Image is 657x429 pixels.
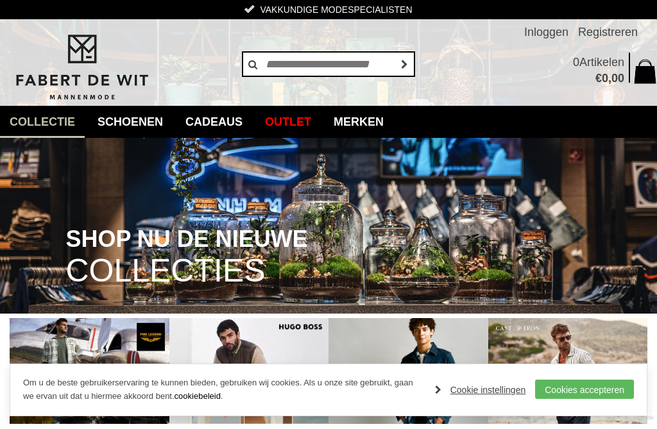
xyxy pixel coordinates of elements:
span: , [608,72,611,85]
span: SHOP NU DE NIEUWE [65,227,307,251]
p: Om u de beste gebruikerservaring te kunnen bieden, gebruiken wij cookies. Als u onze site gebruik... [23,376,422,403]
a: Registreren [578,19,638,45]
a: cookiebeleid [175,391,221,401]
img: Hugo Boss [169,318,329,424]
span: Artikelen [579,56,624,69]
a: Cadeaus [176,106,252,138]
span: € [595,72,602,85]
a: Cookies accepteren [535,380,634,399]
span: 0 [602,72,608,85]
img: PME [10,318,169,424]
a: Merken [324,106,393,138]
a: Cookie instellingen [435,380,526,400]
span: COLLECTIES [65,255,265,287]
a: Inloggen [524,19,568,45]
img: Denham [328,318,488,424]
a: Outlet [255,106,321,138]
span: 0 [573,56,579,69]
img: Fabert de Wit [10,33,154,102]
span: 00 [611,72,624,85]
a: Schoenen [88,106,173,138]
img: Cast Iron [488,318,648,424]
